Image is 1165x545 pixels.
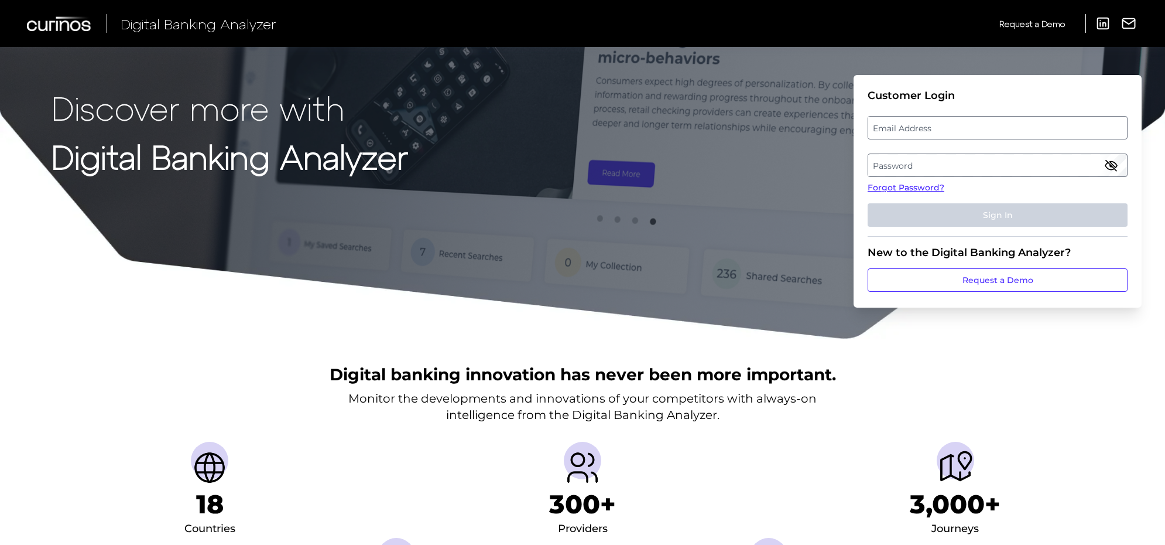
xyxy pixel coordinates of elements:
[549,489,616,520] h1: 300+
[868,246,1128,259] div: New to the Digital Banking Analyzer?
[937,449,974,486] img: Journeys
[558,520,608,539] div: Providers
[868,117,1126,138] label: Email Address
[330,363,836,386] h2: Digital banking innovation has never been more important.
[348,390,817,423] p: Monitor the developments and innovations of your competitors with always-on intelligence from the...
[868,203,1128,227] button: Sign In
[910,489,1000,520] h1: 3,000+
[931,520,979,539] div: Journeys
[52,137,408,176] strong: Digital Banking Analyzer
[868,89,1128,102] div: Customer Login
[121,15,276,32] span: Digital Banking Analyzer
[868,268,1128,292] a: Request a Demo
[999,14,1065,33] a: Request a Demo
[564,449,601,486] img: Providers
[196,489,224,520] h1: 18
[999,19,1065,29] span: Request a Demo
[184,520,235,539] div: Countries
[868,155,1126,176] label: Password
[27,16,92,31] img: Curinos
[191,449,228,486] img: Countries
[868,182,1128,194] a: Forgot Password?
[52,89,408,126] p: Discover more with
